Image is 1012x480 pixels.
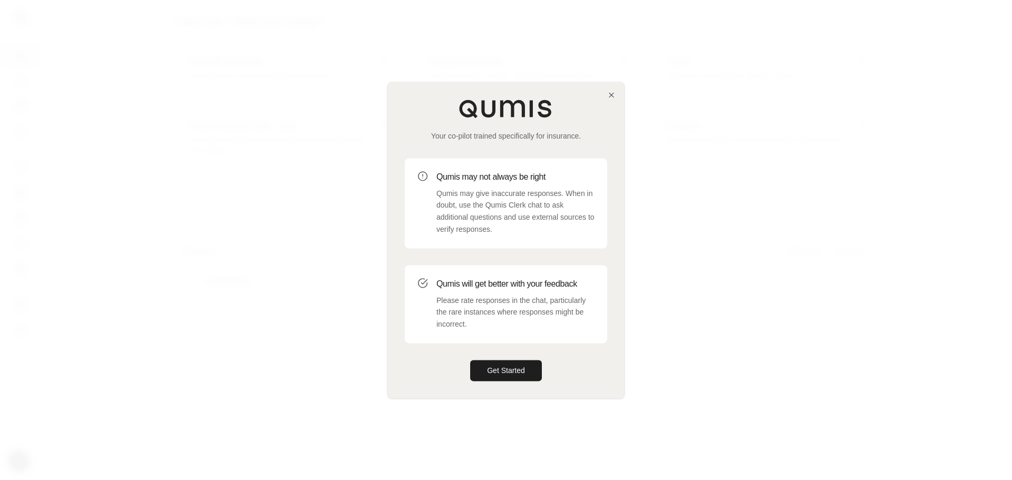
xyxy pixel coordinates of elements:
h3: Qumis will get better with your feedback [436,278,595,290]
p: Your co-pilot trained specifically for insurance. [405,131,607,141]
img: Qumis Logo [459,99,553,118]
button: Get Started [470,360,542,381]
p: Qumis may give inaccurate responses. When in doubt, use the Qumis Clerk chat to ask additional qu... [436,188,595,236]
h3: Qumis may not always be right [436,171,595,183]
p: Please rate responses in the chat, particularly the rare instances where responses might be incor... [436,295,595,330]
